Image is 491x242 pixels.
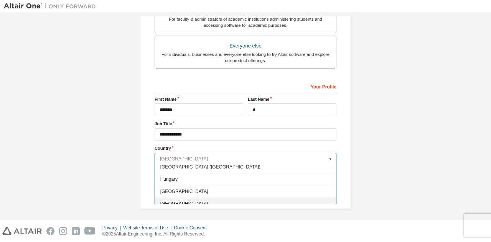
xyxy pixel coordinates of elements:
[160,51,331,64] div: For individuals, businesses and everyone else looking to try Altair software and explore our prod...
[155,121,336,127] label: Job Title
[4,2,100,10] img: Altair One
[160,177,331,181] span: Hungary
[84,227,96,235] img: youtube.svg
[102,231,211,237] p: © 2025 Altair Engineering, Inc. All Rights Reserved.
[155,145,336,151] label: Country
[160,189,331,194] span: [GEOGRAPHIC_DATA]
[59,227,67,235] img: instagram.svg
[72,227,80,235] img: linkedin.svg
[155,96,243,102] label: First Name
[160,16,331,28] div: For faculty & administrators of academic institutions administering students and accessing softwa...
[160,165,331,169] span: [GEOGRAPHIC_DATA] ([GEOGRAPHIC_DATA])
[2,227,42,235] img: altair_logo.svg
[123,225,174,231] div: Website Terms of Use
[160,201,331,206] span: [GEOGRAPHIC_DATA]
[102,225,123,231] div: Privacy
[155,80,336,92] div: Your Profile
[46,227,54,235] img: facebook.svg
[248,96,336,102] label: Last Name
[160,41,331,51] div: Everyone else
[174,225,211,231] div: Cookie Consent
